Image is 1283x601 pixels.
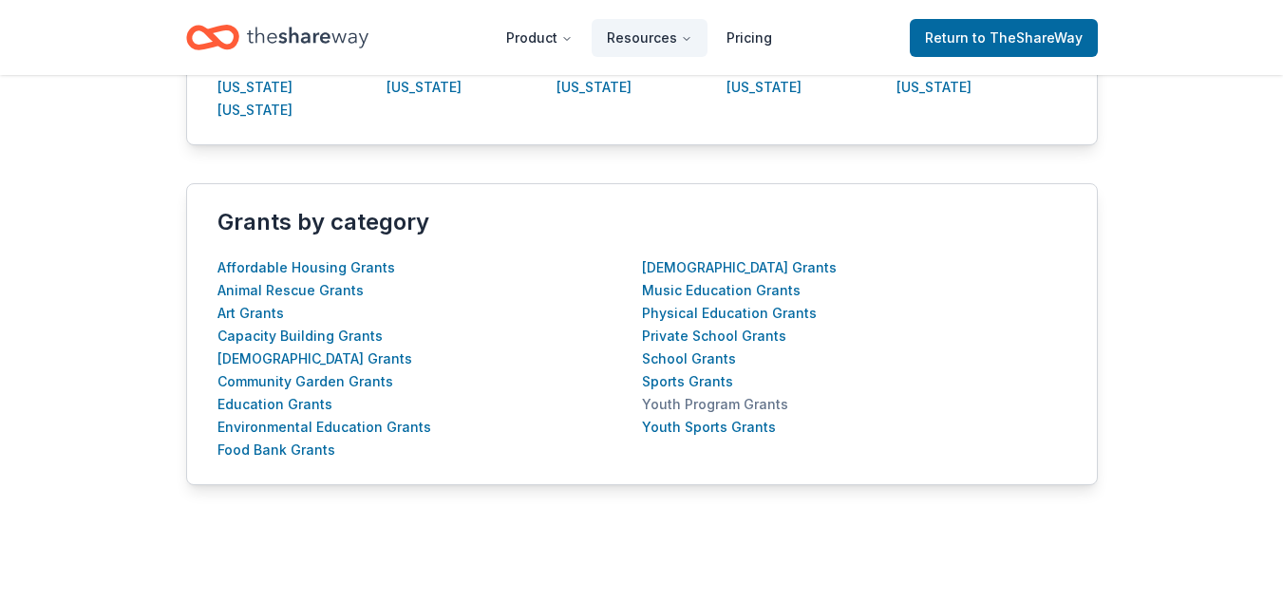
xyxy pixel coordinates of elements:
[642,347,736,370] button: School Grants
[925,27,1083,49] span: Return
[217,207,1066,237] div: Grants by category
[972,29,1083,46] span: to TheShareWay
[217,393,332,416] button: Education Grants
[557,76,632,99] button: [US_STATE]
[217,256,395,279] button: Affordable Housing Grants
[642,256,837,279] button: [DEMOGRAPHIC_DATA] Grants
[387,76,462,99] button: [US_STATE]
[217,439,335,461] button: Food Bank Grants
[217,76,292,99] button: [US_STATE]
[217,416,431,439] button: Environmental Education Grants
[726,76,802,99] button: [US_STATE]
[217,302,284,325] button: Art Grants
[491,19,588,57] button: Product
[910,19,1098,57] a: Returnto TheShareWay
[217,99,292,122] button: [US_STATE]
[711,19,787,57] a: Pricing
[217,370,393,393] button: Community Garden Grants
[642,325,786,347] button: Private School Grants
[186,15,368,60] a: Home
[217,347,412,370] button: [DEMOGRAPHIC_DATA] Grants
[642,279,801,302] button: Music Education Grants
[217,279,364,302] button: Animal Rescue Grants
[896,76,972,99] button: [US_STATE]
[642,302,817,325] button: Physical Education Grants
[642,370,733,393] button: Sports Grants
[217,325,383,347] button: Capacity Building Grants
[592,19,708,57] button: Resources
[491,15,787,60] nav: Main
[642,416,776,439] button: Youth Sports Grants
[642,393,788,416] button: Youth Program Grants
